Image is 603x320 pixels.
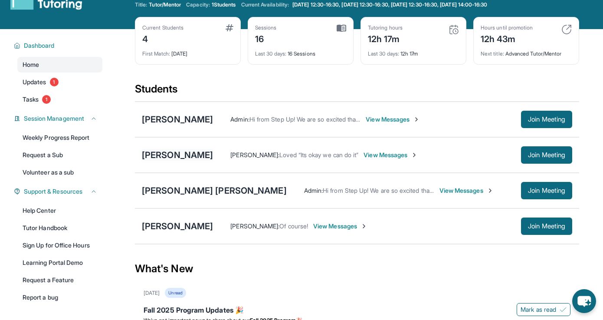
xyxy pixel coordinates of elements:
[23,95,39,104] span: Tasks
[521,305,556,314] span: Mark as read
[517,303,570,316] button: Mark as read
[279,151,358,158] span: Loved “Its okay we can do it”
[366,115,420,124] span: View Messages
[142,31,184,45] div: 4
[313,222,367,231] span: View Messages
[481,50,504,57] span: Next title :
[42,95,51,104] span: 1
[20,114,97,123] button: Session Management
[142,24,184,31] div: Current Students
[17,238,102,253] a: Sign Up for Office Hours
[560,306,567,313] img: Mark as read
[411,152,418,158] img: Chevron-Right
[521,111,572,128] button: Join Meeting
[255,45,346,57] div: 16 Sessions
[255,31,277,45] div: 16
[142,45,233,57] div: [DATE]
[17,74,102,90] a: Updates1
[521,146,572,164] button: Join Meeting
[304,187,323,194] span: Admin :
[279,222,308,230] span: Of course!
[241,1,289,8] span: Current Availability:
[481,24,533,31] div: Hours until promotion
[481,31,533,45] div: 12h 43m
[17,147,102,163] a: Request a Sub
[24,187,82,196] span: Support & Resources
[291,1,489,8] a: [DATE] 12:30-16:30, [DATE] 12:30-16:30, [DATE] 12:30-16:30, [DATE] 14:00-16:30
[360,223,367,230] img: Chevron-Right
[142,113,213,125] div: [PERSON_NAME]
[17,290,102,305] a: Report a bug
[521,182,572,199] button: Join Meeting
[17,272,102,288] a: Request a Feature
[255,24,277,31] div: Sessions
[561,24,572,35] img: card
[487,187,494,194] img: Chevron-Right
[135,1,147,8] span: Title:
[23,78,46,86] span: Updates
[368,50,399,57] span: Last 30 days :
[144,290,160,297] div: [DATE]
[149,1,181,8] span: Tutor/Mentor
[337,24,346,32] img: card
[255,50,286,57] span: Last 30 days :
[165,288,186,298] div: Unread
[230,151,279,158] span: [PERSON_NAME] :
[481,45,572,57] div: Advanced Tutor/Mentor
[528,117,565,122] span: Join Meeting
[439,186,494,195] span: View Messages
[17,203,102,218] a: Help Center
[142,149,213,161] div: [PERSON_NAME]
[144,305,570,317] div: Fall 2025 Program Updates 🎉
[17,92,102,107] a: Tasks1
[528,188,565,193] span: Join Meeting
[23,60,39,69] span: Home
[226,24,233,31] img: card
[142,220,213,232] div: [PERSON_NAME]
[17,130,102,145] a: Weekly Progress Report
[50,78,59,86] span: 1
[24,114,84,123] span: Session Management
[17,220,102,236] a: Tutor Handbook
[572,289,596,313] button: chat-button
[528,152,565,158] span: Join Meeting
[24,41,55,50] span: Dashboard
[449,24,459,35] img: card
[368,45,459,57] div: 12h 17m
[17,255,102,271] a: Learning Portal Demo
[368,24,403,31] div: Tutoring hours
[17,57,102,73] a: Home
[186,1,210,8] span: Capacity:
[142,185,287,197] div: [PERSON_NAME] [PERSON_NAME]
[528,224,565,229] span: Join Meeting
[230,115,249,123] span: Admin :
[20,187,97,196] button: Support & Resources
[142,50,170,57] span: First Match :
[413,116,420,123] img: Chevron-Right
[230,222,279,230] span: [PERSON_NAME] :
[20,41,97,50] button: Dashboard
[135,250,579,288] div: What's New
[368,31,403,45] div: 12h 17m
[292,1,487,8] span: [DATE] 12:30-16:30, [DATE] 12:30-16:30, [DATE] 12:30-16:30, [DATE] 14:00-16:30
[135,82,579,101] div: Students
[212,1,236,8] span: 1 Students
[521,218,572,235] button: Join Meeting
[364,151,418,159] span: View Messages
[17,165,102,180] a: Volunteer as a sub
